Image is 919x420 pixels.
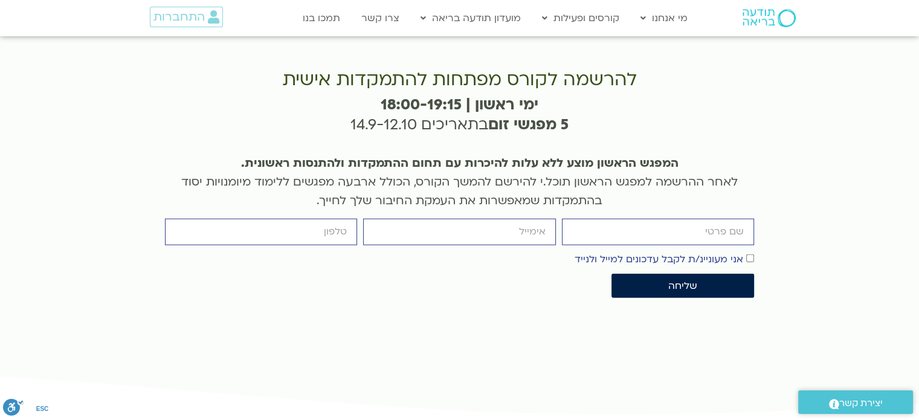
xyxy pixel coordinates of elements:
span: התחברות [153,10,205,24]
a: מי אנחנו [634,7,694,30]
b: המפגש הראשון מוצע ללא עלות להיכרות עם תחום ההתמקדות ולהתנסות ראשונית. [241,155,679,171]
a: קורסים ופעילות [536,7,625,30]
a: תמכו בנו [297,7,346,30]
h3: להרשמה לקורס מפתחות להתמקדות אישית [165,69,754,90]
input: מותר להשתמש רק במספרים ותווי טלפון (#, -, *, וכו'). [165,219,357,245]
a: צרו קשר [355,7,405,30]
a: מועדון תודעה בריאה [414,7,527,30]
h3: בתאריכים 14.9-12.10 [165,95,754,135]
input: אימייל [363,219,555,245]
a: יצירת קשר [798,390,913,414]
form: טופס חדש [165,219,754,303]
img: תודעה בריאה [743,9,796,27]
button: שליחה [611,274,754,298]
label: אני מעוניינ/ת לקבל עדכונים למייל ולנייד [575,253,743,266]
span: שליחה [668,280,697,291]
span: יצירת קשר [839,395,883,412]
strong: 5 מפגשי זום [488,115,569,135]
b: ימי ראשון | 18:00-19:15 [381,95,538,115]
p: לאחר ההרשמה למפגש הראשון תוכל.י להירשם להמשך הקורס, הכולל ארבעה מפגשים ללימוד מיומנויות יסוד בהתמ... [165,154,754,210]
input: שם פרטי [562,219,754,245]
a: התחברות [150,7,223,27]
